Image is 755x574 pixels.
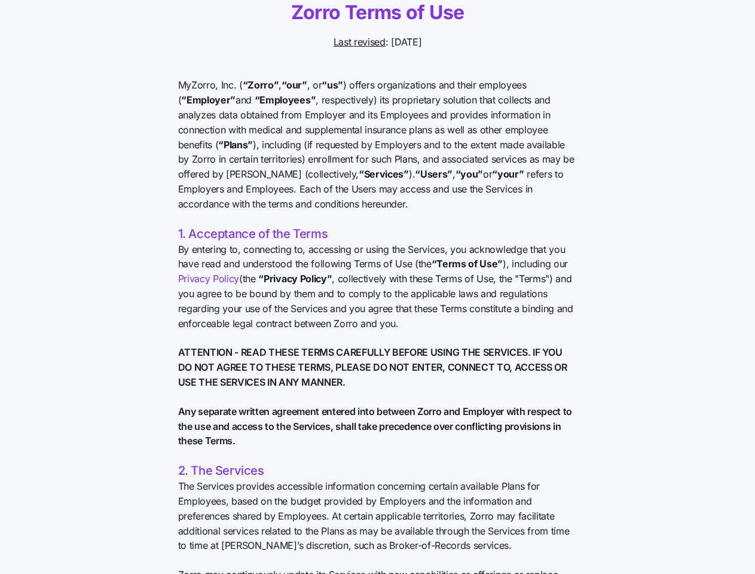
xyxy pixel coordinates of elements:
h2: 2. The Services [178,463,577,479]
b: “Users” [415,168,453,180]
span: MyZorro, Inc. ( , , or ) offers organizations and their employees ( and , respectively) its propr... [178,78,577,211]
b: “Employer” [181,94,236,106]
span: The Services provides accessible information concerning certain available Plans for Employees, ba... [178,479,577,553]
b: “us” [322,79,343,91]
span: By entering to, connecting to, accessing or using the Services, you acknowledge that you have rea... [178,242,577,331]
span: : [DATE] [334,35,422,50]
a: Privacy Policy [178,273,240,285]
b: “your” [492,168,524,180]
h2: 1. Acceptance of the Terms [178,226,577,242]
b: “Zorro” [243,79,279,91]
b: “Services” [359,168,409,180]
b: “Privacy Policy” [258,273,332,285]
b: “you” [456,168,483,180]
b: “Terms of Use” [432,258,503,270]
b: “our” [282,79,307,91]
b: “Employees” [255,94,316,106]
u: Last revised [334,36,386,48]
span: Any separate written agreement entered into between Zorro and Employer with respect to the use an... [178,404,577,448]
b: “Plans” [218,139,253,151]
span: ATTENTION - READ THESE TERMS CAREFULLY BEFORE USING THE SERVICES. IF YOU DO NOT AGREE TO THESE TE... [178,345,577,389]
